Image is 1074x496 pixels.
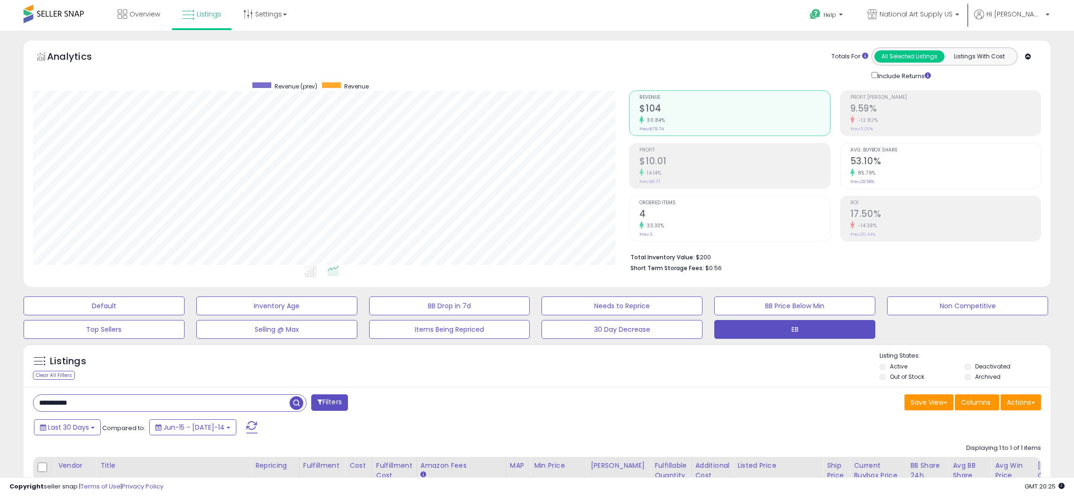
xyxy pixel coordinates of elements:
button: Last 30 Days [34,419,101,435]
h2: $104 [639,103,830,116]
h2: 9.59% [850,103,1041,116]
a: Help [802,1,852,31]
button: BB Drop in 7d [369,296,530,315]
div: Totals For [832,52,868,61]
label: Out of Stock [890,373,924,381]
span: Hi [PERSON_NAME] [986,9,1043,19]
span: ROI [850,200,1041,206]
a: Privacy Policy [122,482,163,491]
small: -12.82% [855,117,878,124]
button: Filters [311,394,348,411]
button: BB Price Below Min [714,296,875,315]
small: 30.84% [644,117,665,124]
th: CSV column name: cust_attr_2_Vendor [54,457,97,494]
small: Prev: 3 [639,232,653,237]
div: seller snap | | [9,482,163,491]
div: Repricing [255,461,295,471]
small: Prev: $79.74 [639,126,664,132]
h5: Analytics [47,50,110,65]
span: Compared to: [102,424,145,432]
small: 85.79% [855,169,876,176]
small: 33.33% [644,222,664,229]
i: Get Help [809,8,821,20]
h2: 53.10% [850,156,1041,168]
h5: Listings [50,355,86,368]
div: [PERSON_NAME] [590,461,646,471]
div: Current Buybox Price [854,461,902,480]
small: Amazon Fees. [420,471,426,479]
button: Top Sellers [24,320,185,339]
button: Non Competitive [887,296,1048,315]
p: Listing States: [880,352,1050,360]
b: Total Inventory Value: [630,253,694,261]
button: Actions [1001,394,1041,410]
div: Title [100,461,247,471]
span: Columns [961,398,991,407]
button: 30 Day Decrease [541,320,703,339]
a: Terms of Use [81,482,121,491]
a: Hi [PERSON_NAME] [974,9,1050,31]
button: Save View [904,394,953,410]
div: Ship Price [827,461,846,480]
small: Prev: 20.44% [850,232,875,237]
button: Needs to Reprice [541,296,703,315]
div: Amazon Fees [420,461,502,471]
h2: 17.50% [850,208,1041,221]
div: Vendor [58,461,92,471]
div: MAP [510,461,526,471]
span: $0.56 [705,264,722,272]
span: Revenue [639,95,830,100]
span: Help [824,11,836,19]
span: Profit [639,148,830,153]
span: Jun-15 - [DATE]-14 [163,423,225,432]
strong: Copyright [9,482,44,491]
small: Prev: $8.77 [639,179,660,184]
div: BB Share 24h. [910,461,945,480]
div: Fulfillable Quantity [654,461,687,480]
span: Overview [129,9,160,19]
button: Inventory Age [196,296,357,315]
div: Clear All Filters [33,371,75,380]
b: Short Term Storage Fees: [630,264,704,272]
div: Additional Cost [695,461,730,480]
div: Cost [349,461,368,471]
div: Fulfillment Cost [376,461,412,480]
span: Avg. Buybox Share [850,148,1041,153]
button: All Selected Listings [874,50,945,63]
small: Prev: 11.00% [850,126,873,132]
label: Deactivated [975,362,1010,370]
div: Avg Win Price [995,461,1029,480]
button: Selling @ Max [196,320,357,339]
span: Ordered Items [639,200,830,206]
span: 2025-08-14 20:25 GMT [1025,482,1065,491]
h2: $10.01 [639,156,830,168]
div: Min Price [534,461,582,471]
div: Listed Price [737,461,819,471]
h2: 4 [639,208,830,221]
button: Items Being Repriced [369,320,530,339]
span: Last 30 Days [48,423,89,432]
div: Avg BB Share [953,461,987,480]
label: Active [890,362,907,370]
button: Default [24,296,185,315]
span: Profit [PERSON_NAME] [850,95,1041,100]
div: Displaying 1 to 1 of 1 items [966,444,1041,453]
small: -14.38% [855,222,877,229]
div: Fulfillment [303,461,341,471]
button: Listings With Cost [944,50,1014,63]
small: 14.14% [644,169,661,176]
span: Revenue [344,82,369,90]
button: EB [714,320,875,339]
li: $200 [630,251,1034,262]
button: Jun-15 - [DATE]-14 [149,419,236,435]
span: Revenue (prev) [275,82,317,90]
button: Columns [955,394,999,410]
span: National Art Supply US [880,9,953,19]
div: Include Returns [864,70,942,81]
span: Listings [197,9,221,19]
label: Archived [975,373,1001,381]
small: Prev: 28.58% [850,179,874,184]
